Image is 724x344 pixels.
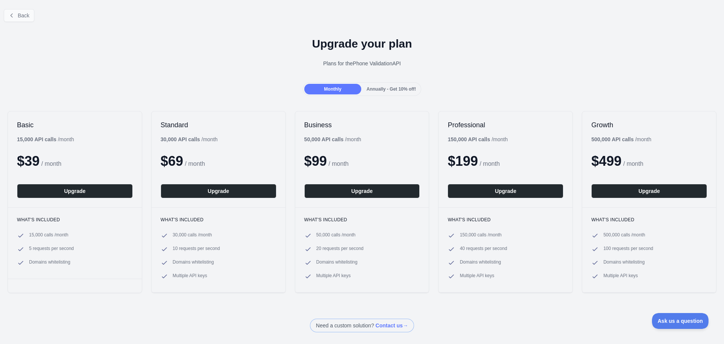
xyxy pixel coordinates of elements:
b: 150,000 API calls [448,136,490,142]
h2: Professional [448,120,563,130]
span: $ 199 [448,153,478,169]
b: 50,000 API calls [304,136,344,142]
h2: Business [304,120,420,130]
div: / month [304,136,361,143]
span: $ 99 [304,153,327,169]
iframe: Toggle Customer Support [652,313,709,329]
div: / month [448,136,508,143]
